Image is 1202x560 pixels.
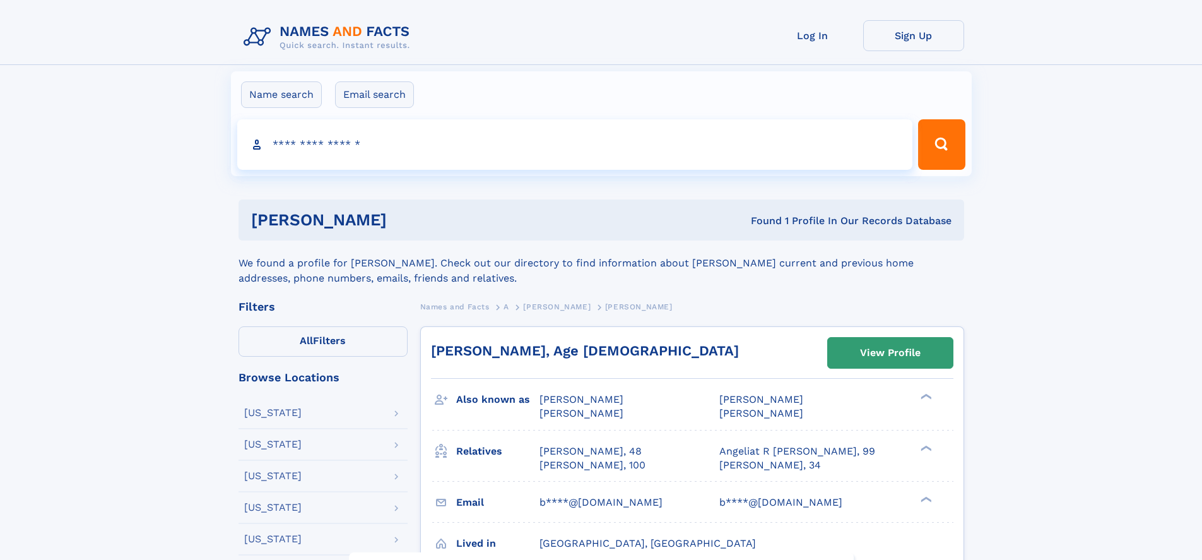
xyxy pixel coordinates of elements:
input: search input [237,119,913,170]
div: [US_STATE] [244,471,302,481]
div: ❯ [917,495,933,503]
span: All [300,335,313,347]
span: [GEOGRAPHIC_DATA], [GEOGRAPHIC_DATA] [539,537,756,549]
a: [PERSON_NAME] [523,299,591,314]
label: Filters [239,326,408,357]
img: Logo Names and Facts [239,20,420,54]
a: [PERSON_NAME], 34 [719,458,821,472]
button: Search Button [918,119,965,170]
h3: Relatives [456,441,539,462]
div: [US_STATE] [244,439,302,450]
h3: Lived in [456,533,539,554]
div: Found 1 Profile In Our Records Database [569,214,952,228]
h3: Also known as [456,389,539,410]
span: [PERSON_NAME] [605,302,673,311]
h3: Email [456,492,539,513]
div: Browse Locations [239,372,408,383]
div: [US_STATE] [244,503,302,513]
a: [PERSON_NAME], 100 [539,458,645,472]
a: Angeliat R [PERSON_NAME], 99 [719,444,875,458]
div: [US_STATE] [244,534,302,544]
span: A [504,302,509,311]
div: ❯ [917,393,933,401]
a: [PERSON_NAME], Age [DEMOGRAPHIC_DATA] [431,343,739,359]
a: Sign Up [863,20,964,51]
span: [PERSON_NAME] [719,407,803,419]
a: View Profile [828,338,953,368]
div: Filters [239,301,408,313]
label: Name search [241,81,322,108]
span: [PERSON_NAME] [523,302,591,311]
span: [PERSON_NAME] [719,393,803,405]
span: [PERSON_NAME] [539,393,623,405]
span: [PERSON_NAME] [539,407,623,419]
div: [US_STATE] [244,408,302,418]
a: Log In [762,20,863,51]
h1: [PERSON_NAME] [251,212,569,228]
a: Names and Facts [420,299,490,314]
div: We found a profile for [PERSON_NAME]. Check out our directory to find information about [PERSON_N... [239,241,964,286]
label: Email search [335,81,414,108]
a: A [504,299,509,314]
a: [PERSON_NAME], 48 [539,444,642,458]
div: View Profile [860,338,921,367]
div: ❯ [917,444,933,452]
